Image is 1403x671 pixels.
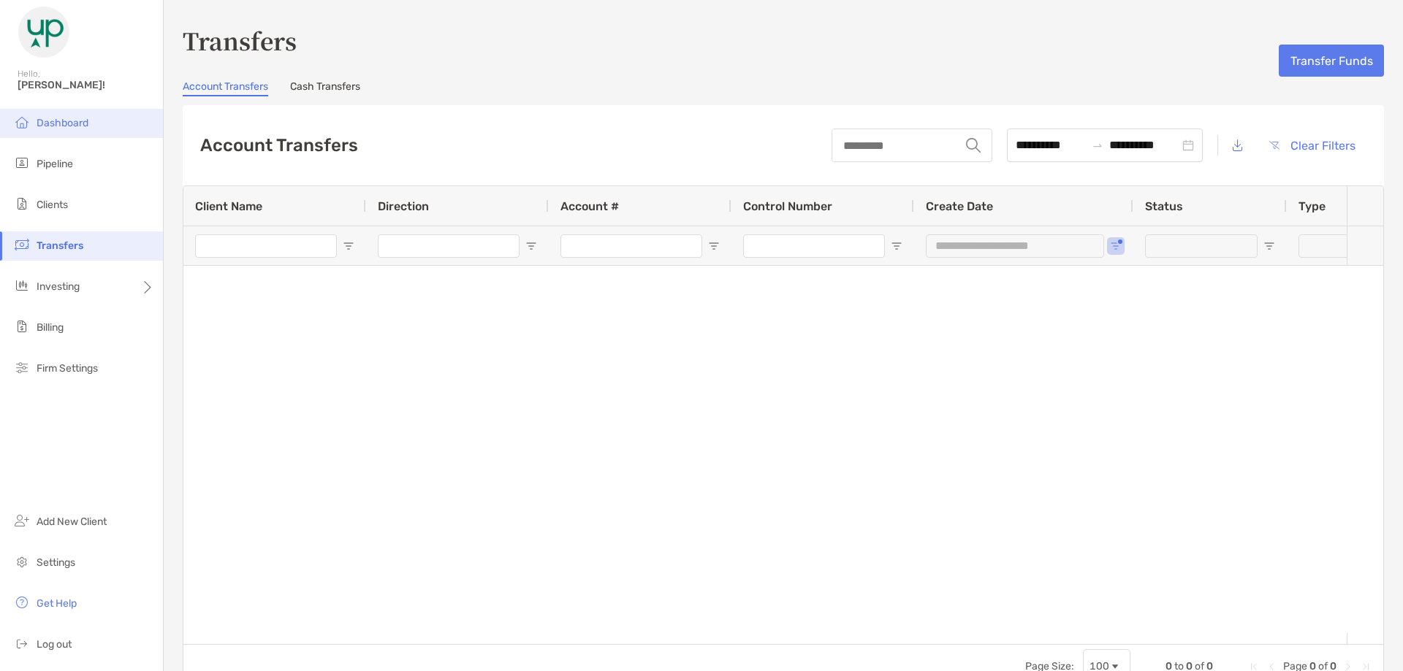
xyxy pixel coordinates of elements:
[743,199,832,213] span: Control Number
[37,515,107,528] span: Add New Client
[13,358,31,376] img: firm-settings icon
[525,240,537,252] button: Open Filter Menu
[1092,139,1103,151] span: swap-right
[966,138,981,153] img: input icon
[343,240,354,252] button: Open Filter Menu
[1110,240,1122,252] button: Open Filter Menu
[708,240,720,252] button: Open Filter Menu
[13,154,31,172] img: pipeline icon
[18,6,70,58] img: Zoe Logo
[200,135,358,156] h2: Account Transfers
[13,195,31,212] img: clients icon
[560,234,702,258] input: Account # Filter Input
[1269,141,1280,150] img: button icon
[13,236,31,253] img: transfers icon
[1145,199,1183,213] span: Status
[743,234,885,258] input: Control Number Filter Input
[37,597,77,610] span: Get Help
[1092,139,1103,151] span: to
[13,634,31,652] img: logout icon
[13,277,31,294] img: investing icon
[378,234,520,258] input: Direction Filter Input
[37,321,64,334] span: Billing
[195,234,337,258] input: Client Name Filter Input
[18,79,154,91] span: [PERSON_NAME]!
[37,199,68,211] span: Clients
[37,362,98,375] span: Firm Settings
[195,199,262,213] span: Client Name
[926,234,1104,258] input: Date Filter Input
[13,553,31,570] img: settings icon
[37,158,73,170] span: Pipeline
[1263,240,1275,252] button: Open Filter Menu
[37,556,75,569] span: Settings
[13,594,31,611] img: get-help icon
[560,199,619,213] span: Account #
[13,512,31,529] img: add_new_client icon
[1299,199,1326,213] span: Type
[1258,129,1366,161] button: Clear Filters
[37,280,80,293] span: Investing
[290,80,360,96] a: Cash Transfers
[378,199,429,213] span: Direction
[37,239,83,252] span: Transfers
[37,638,72,651] span: Log out
[183,80,268,96] a: Account Transfers
[13,113,31,131] img: dashboard icon
[13,318,31,335] img: billing icon
[183,23,1384,57] h3: Transfers
[1279,45,1384,77] button: Transfer Funds
[891,240,902,252] button: Open Filter Menu
[926,199,993,213] span: Create Date
[37,117,88,129] span: Dashboard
